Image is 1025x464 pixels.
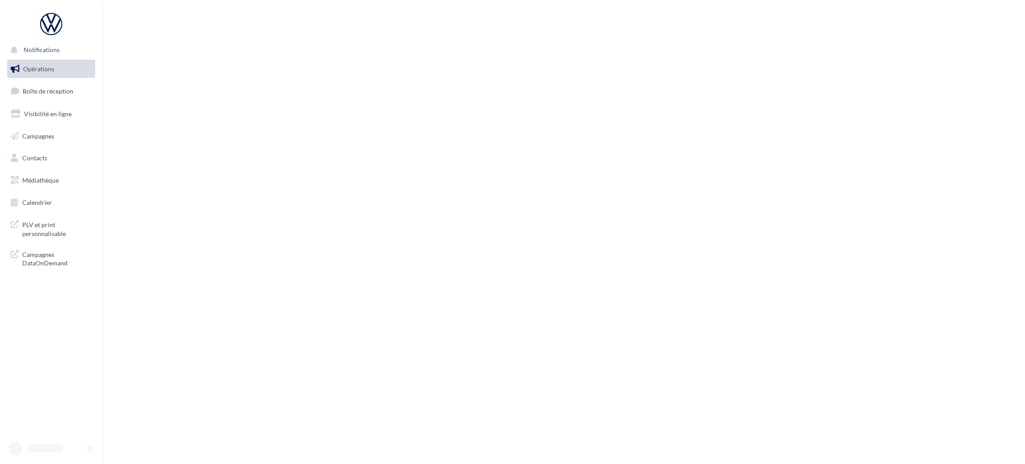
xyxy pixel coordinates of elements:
span: Boîte de réception [23,87,73,95]
a: Boîte de réception [5,81,97,101]
a: Campagnes [5,127,97,146]
a: Opérations [5,60,97,78]
span: Contacts [22,154,47,162]
span: Campagnes DataOnDemand [22,248,92,268]
span: Médiathèque [22,176,59,184]
a: Contacts [5,149,97,167]
span: Visibilité en ligne [24,110,72,118]
a: Calendrier [5,193,97,212]
span: Notifications [24,46,60,54]
span: PLV et print personnalisable [22,219,92,238]
a: Visibilité en ligne [5,105,97,123]
span: Campagnes [22,132,54,139]
a: Campagnes DataOnDemand [5,245,97,271]
span: Opérations [23,65,54,73]
span: Calendrier [22,199,52,206]
a: Médiathèque [5,171,97,190]
a: PLV et print personnalisable [5,215,97,241]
